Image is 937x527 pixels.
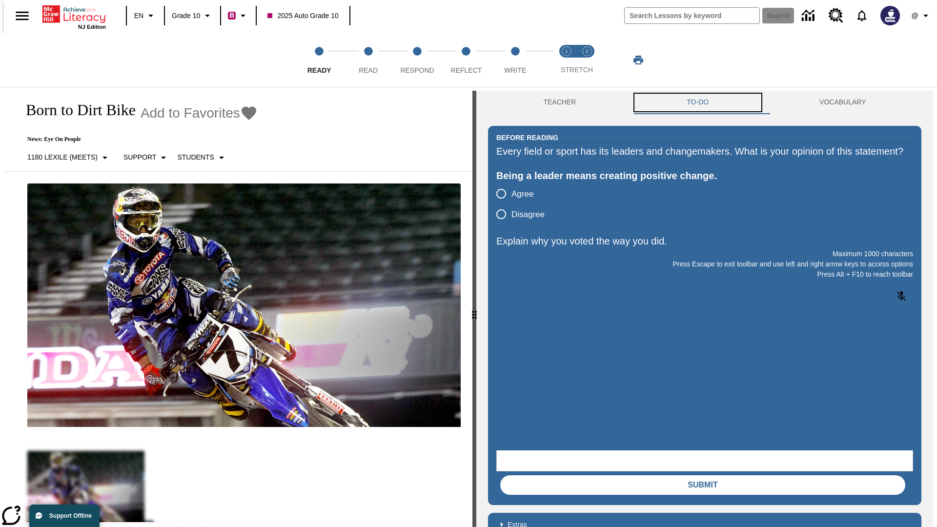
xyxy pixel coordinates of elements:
p: Maximum 1000 characters [496,249,913,259]
text: 1 [565,49,568,54]
span: Support Offline [49,512,92,519]
button: Add to Favorites - Born to Dirt Bike [141,104,258,122]
p: Support [123,152,156,162]
span: 2025 Auto Grade 10 [267,11,338,21]
div: Press Enter or Spacebar and then press right and left arrow keys to move the slider [472,91,476,527]
span: Agree [511,188,533,201]
div: activity [476,91,933,527]
button: Scaffolds, Support [120,149,173,166]
button: Click to activate and allow voice recognition [890,284,913,308]
button: Teacher [488,91,631,114]
button: Reflect step 4 of 5 [438,33,494,87]
button: Language: EN, Select a language [130,7,161,24]
span: Read [359,66,378,74]
span: Write [504,66,526,74]
span: Grade 10 [172,11,200,21]
div: reading [4,91,472,522]
span: NJ Edition [78,24,106,30]
button: TO-DO [631,91,764,114]
div: Being a leader means creating positive change. [496,168,913,183]
p: Press Alt + F10 to reach toolbar [496,269,913,280]
button: Boost Class color is violet red. Change class color [224,7,253,24]
span: B [229,9,234,21]
button: Respond step 3 of 5 [389,33,446,87]
span: STRETCH [561,66,593,74]
div: Home [42,3,106,30]
span: EN [134,11,143,21]
button: Support Offline [29,505,100,527]
span: Ready [307,66,331,74]
input: search field [625,8,759,23]
p: News: Eye On People [16,136,258,143]
div: Every field or sport has its leaders and changemakers. What is your opinion of this statement? [496,143,913,159]
a: Notifications [849,3,875,28]
button: Stretch Respond step 2 of 2 [573,33,601,87]
button: Select a new avatar [875,3,906,28]
button: Profile/Settings [906,7,937,24]
button: Select Lexile, 1180 Lexile (Meets) [23,149,115,166]
button: Open side menu [8,1,37,30]
button: Write step 5 of 5 [487,33,544,87]
p: 1180 Lexile (Meets) [27,152,98,162]
button: Print [623,51,654,69]
span: Disagree [511,208,545,221]
button: Select Student [173,149,231,166]
img: Avatar [880,6,900,25]
span: Reflect [451,66,482,74]
div: Instructional Panel Tabs [488,91,921,114]
p: Explain why you voted the way you did. [496,233,913,249]
button: Stretch Read step 1 of 2 [552,33,581,87]
div: poll [496,183,552,224]
img: Motocross racer James Stewart flies through the air on his dirt bike. [27,183,461,427]
button: Submit [500,475,905,495]
button: VOCABULARY [764,91,921,114]
button: Grade: Grade 10, Select a grade [168,7,217,24]
text: 2 [586,49,588,54]
button: Read step 2 of 5 [340,33,396,87]
span: @ [911,11,918,21]
body: Explain why you voted the way you did. Maximum 1000 characters Press Alt + F10 to reach toolbar P... [4,8,143,17]
p: Students [177,152,214,162]
p: Press Escape to exit toolbar and use left and right arrow keys to access options [496,259,913,269]
h2: Before Reading [496,132,558,143]
span: Respond [400,66,434,74]
button: Ready step 1 of 5 [291,33,347,87]
span: Add to Favorites [141,105,240,121]
a: Data Center [796,2,823,29]
a: Resource Center, Will open in new tab [823,2,849,29]
h1: Born to Dirt Bike [16,101,136,119]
